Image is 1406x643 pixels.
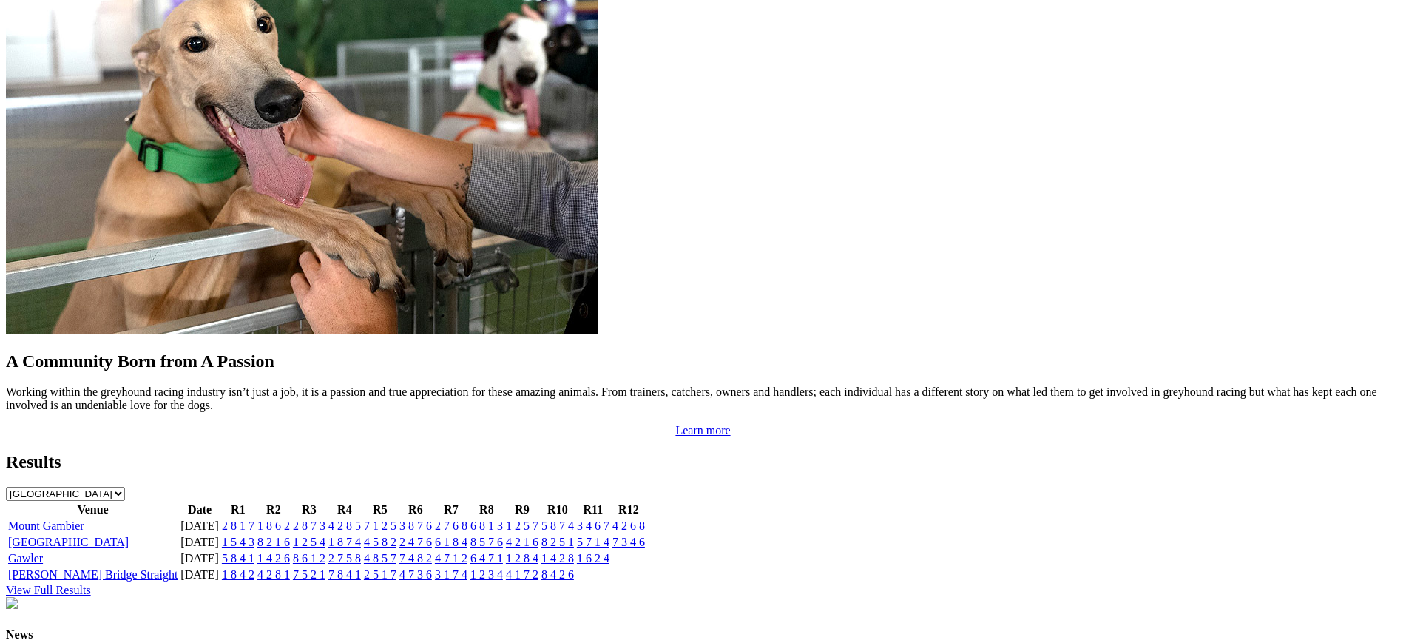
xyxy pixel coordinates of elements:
a: 2 4 7 6 [399,536,432,548]
a: 1 4 2 8 [541,552,574,565]
a: 7 8 4 1 [328,568,361,581]
h4: News [6,628,1400,642]
a: 4 7 1 2 [435,552,467,565]
a: 8 4 2 6 [541,568,574,581]
th: R12 [612,502,646,517]
a: 6 4 7 1 [470,552,503,565]
th: R3 [292,502,326,517]
th: R8 [470,502,504,517]
a: 1 8 6 2 [257,519,290,532]
a: 4 2 1 6 [506,536,538,548]
th: R7 [434,502,468,517]
td: [DATE] [180,519,220,533]
a: 8 2 5 1 [541,536,574,548]
a: 1 5 4 3 [222,536,254,548]
a: 4 8 5 7 [364,552,396,565]
a: 7 3 4 6 [612,536,645,548]
a: 3 4 6 7 [577,519,609,532]
a: Learn more [675,424,730,437]
th: R4 [328,502,362,517]
th: Venue [7,502,178,517]
th: R2 [257,502,291,517]
a: 2 7 6 8 [435,519,467,532]
a: 1 2 5 4 [293,536,325,548]
th: R6 [399,502,433,517]
a: 4 2 6 8 [612,519,645,532]
a: View Full Results [6,584,91,596]
a: 8 5 7 6 [470,536,503,548]
a: 1 2 3 4 [470,568,503,581]
td: [DATE] [180,551,220,566]
h2: A Community Born from A Passion [6,351,1400,371]
a: 2 5 1 7 [364,568,396,581]
a: 4 7 3 6 [399,568,432,581]
h2: Results [6,452,1400,472]
a: 7 1 2 5 [364,519,396,532]
a: [GEOGRAPHIC_DATA] [8,536,129,548]
a: 2 8 1 7 [222,519,254,532]
a: 7 4 8 2 [399,552,432,565]
td: [DATE] [180,568,220,582]
th: R5 [363,502,397,517]
a: 1 6 2 4 [577,552,609,565]
th: R1 [221,502,255,517]
th: R11 [576,502,610,517]
a: Mount Gambier [8,519,84,532]
img: chasers_homepage.jpg [6,597,18,609]
a: 1 2 5 7 [506,519,538,532]
td: [DATE] [180,535,220,550]
a: 4 2 8 5 [328,519,361,532]
a: 3 1 7 4 [435,568,467,581]
a: 2 7 5 8 [328,552,361,565]
a: 7 5 2 1 [293,568,325,581]
a: 1 2 8 4 [506,552,538,565]
a: 5 8 4 1 [222,552,254,565]
a: Gawler [8,552,43,565]
a: 4 5 8 2 [364,536,396,548]
a: 5 8 7 4 [541,519,574,532]
a: 8 6 1 2 [293,552,325,565]
a: 3 8 7 6 [399,519,432,532]
a: 1 8 7 4 [328,536,361,548]
th: R9 [505,502,539,517]
th: Date [180,502,220,517]
a: 1 4 2 6 [257,552,290,565]
a: 6 1 8 4 [435,536,467,548]
a: [PERSON_NAME] Bridge Straight [8,568,178,581]
a: 6 8 1 3 [470,519,503,532]
th: R10 [541,502,575,517]
a: 4 1 7 2 [506,568,538,581]
a: 2 8 7 3 [293,519,325,532]
a: 8 2 1 6 [257,536,290,548]
a: 1 8 4 2 [222,568,254,581]
a: 5 7 1 4 [577,536,609,548]
a: 4 2 8 1 [257,568,290,581]
p: Working within the greyhound racing industry isn’t just a job, it is a passion and true appreciat... [6,386,1400,412]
